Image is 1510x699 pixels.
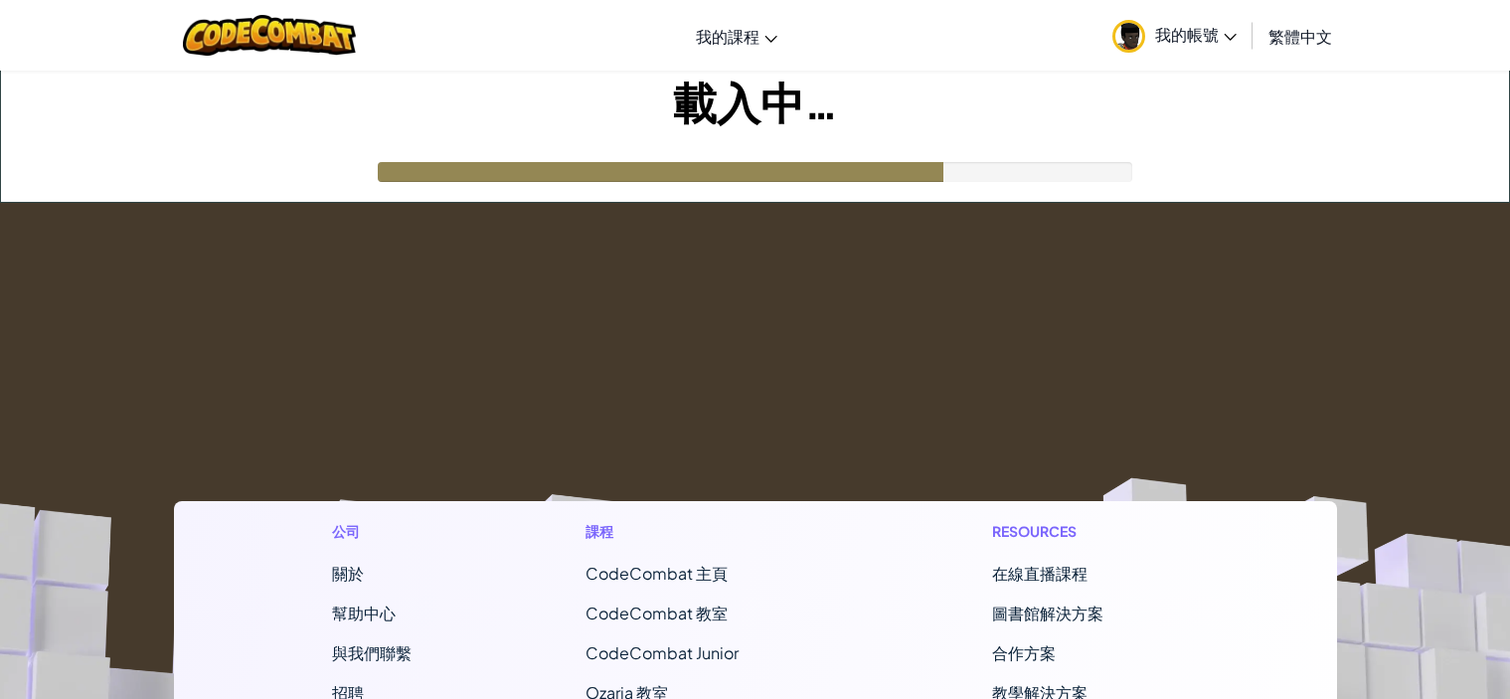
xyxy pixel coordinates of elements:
a: 在線直播課程 [992,563,1088,584]
a: CodeCombat Junior [586,642,739,663]
img: avatar [1112,20,1145,53]
span: 我的帳號 [1155,24,1237,45]
a: CodeCombat 教室 [586,603,728,623]
span: 與我們聯繫 [332,642,412,663]
a: 合作方案 [992,642,1056,663]
a: 關於 [332,563,364,584]
span: CodeCombat 主頁 [586,563,728,584]
h1: 課程 [586,521,818,542]
h1: 公司 [332,521,412,542]
span: 繁體中文 [1268,26,1332,47]
a: 我的課程 [686,9,787,63]
a: 我的帳號 [1102,4,1247,67]
h1: Resources [992,521,1178,542]
a: 幫助中心 [332,603,396,623]
h1: 載入中… [1,71,1509,132]
a: 圖書館解決方案 [992,603,1103,623]
a: 繁體中文 [1258,9,1342,63]
img: CodeCombat logo [183,15,357,56]
span: 我的課程 [696,26,759,47]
